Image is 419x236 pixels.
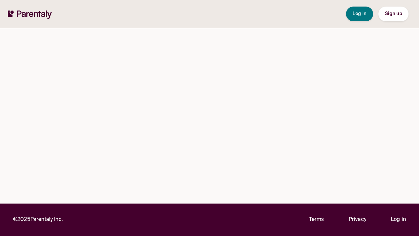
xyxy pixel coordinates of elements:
[385,11,402,16] span: Sign up
[349,215,366,224] a: Privacy
[309,215,324,224] a: Terms
[378,7,409,21] button: Sign up
[391,215,406,224] a: Log in
[13,215,63,224] p: © 2025 Parentaly Inc.
[346,7,373,21] button: Log in
[353,11,367,16] span: Log in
